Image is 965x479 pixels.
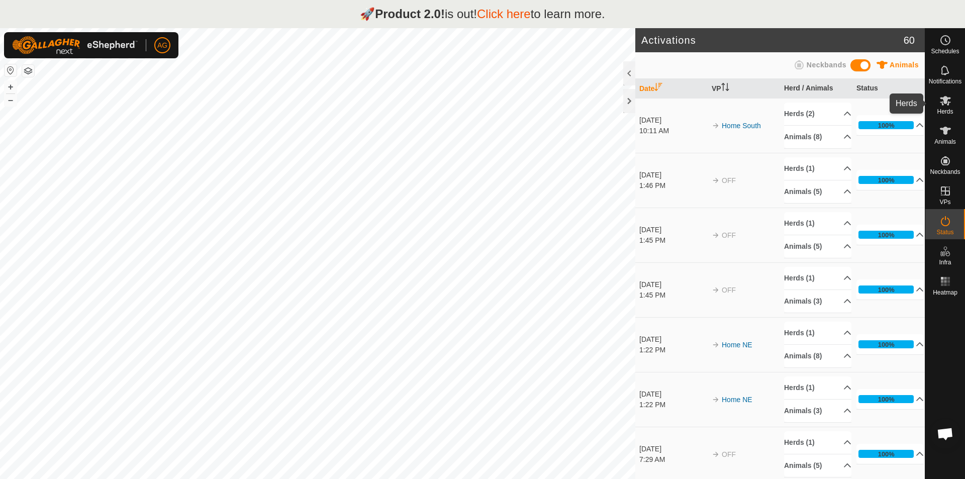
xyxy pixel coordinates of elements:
a: Home South [722,122,761,130]
div: 100% [858,176,914,184]
div: [DATE] [639,115,707,126]
h2: Activations [641,34,904,46]
th: Date [635,79,708,99]
button: – [5,94,17,106]
a: Home NE [722,341,752,349]
span: Heatmap [933,290,957,296]
button: Reset Map [5,64,17,76]
span: Animals [890,61,919,69]
p-accordion-header: 100% [856,279,924,300]
p-accordion-header: Herds (1) [784,267,851,290]
div: [DATE] [639,334,707,345]
a: Home NE [722,396,752,404]
div: 7:29 AM [639,454,707,465]
div: 100% [858,285,914,294]
span: Animals [934,139,956,145]
span: Notifications [929,78,961,84]
span: VPs [939,199,950,205]
div: 100% [878,285,895,295]
p: 🚀 is out! to learn more. [360,5,605,23]
p-accordion-header: Herds (1) [784,322,851,344]
span: OFF [722,286,736,294]
div: 100% [858,231,914,239]
p-accordion-header: Animals (8) [784,345,851,367]
p-accordion-header: Animals (5) [784,235,851,258]
div: 100% [858,395,914,403]
span: Neckbands [930,169,960,175]
img: arrow [712,122,720,130]
p-accordion-header: 100% [856,444,924,464]
button: + [5,81,17,93]
p-accordion-header: Herds (1) [784,212,851,235]
div: 100% [878,449,895,459]
div: 1:46 PM [639,180,707,191]
span: OFF [722,231,736,239]
img: arrow [712,176,720,184]
button: Map Layers [22,65,34,77]
p-accordion-header: 100% [856,225,924,245]
div: [DATE] [639,389,707,400]
img: arrow [712,231,720,239]
div: 100% [858,121,914,129]
span: OFF [722,176,736,184]
div: 10:11 AM [639,126,707,136]
div: 100% [858,450,914,458]
p-accordion-header: 100% [856,115,924,135]
span: OFF [722,450,736,458]
img: arrow [712,286,720,294]
p-accordion-header: 100% [856,334,924,354]
p-sorticon: Activate to sort [721,84,729,92]
div: 1:22 PM [639,400,707,410]
a: Click here [477,7,531,21]
span: AG [157,40,167,51]
div: 1:45 PM [639,235,707,246]
p-accordion-header: Animals (5) [784,454,851,477]
div: [DATE] [639,170,707,180]
p-sorticon: Activate to sort [654,84,662,92]
img: arrow [712,341,720,349]
div: 100% [878,340,895,349]
img: arrow [712,396,720,404]
strong: Product 2.0! [375,7,445,21]
p-accordion-header: 100% [856,170,924,190]
span: Status [936,229,953,235]
img: Gallagher Logo [12,36,138,54]
th: Herd / Animals [780,79,852,99]
span: Neckbands [807,61,846,69]
p-accordion-header: Animals (8) [784,126,851,148]
p-accordion-header: Herds (1) [784,376,851,399]
img: arrow [712,450,720,458]
p-accordion-header: Herds (1) [784,157,851,180]
p-accordion-header: Animals (3) [784,290,851,313]
div: 100% [878,230,895,240]
span: 60 [904,33,915,48]
p-accordion-header: Herds (2) [784,103,851,125]
div: 100% [878,175,895,185]
p-accordion-header: Animals (5) [784,180,851,203]
div: 1:22 PM [639,345,707,355]
p-accordion-header: 100% [856,389,924,409]
span: Schedules [931,48,959,54]
div: [DATE] [639,279,707,290]
th: VP [708,79,780,99]
div: 100% [878,121,895,130]
p-accordion-header: Animals (3) [784,400,851,422]
div: 100% [878,395,895,404]
p-accordion-header: Herds (1) [784,431,851,454]
div: 1:45 PM [639,290,707,301]
div: [DATE] [639,225,707,235]
div: 100% [858,340,914,348]
th: Status [852,79,925,99]
span: Infra [939,259,951,265]
div: Open chat [930,419,960,449]
div: [DATE] [639,444,707,454]
span: Herds [937,109,953,115]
